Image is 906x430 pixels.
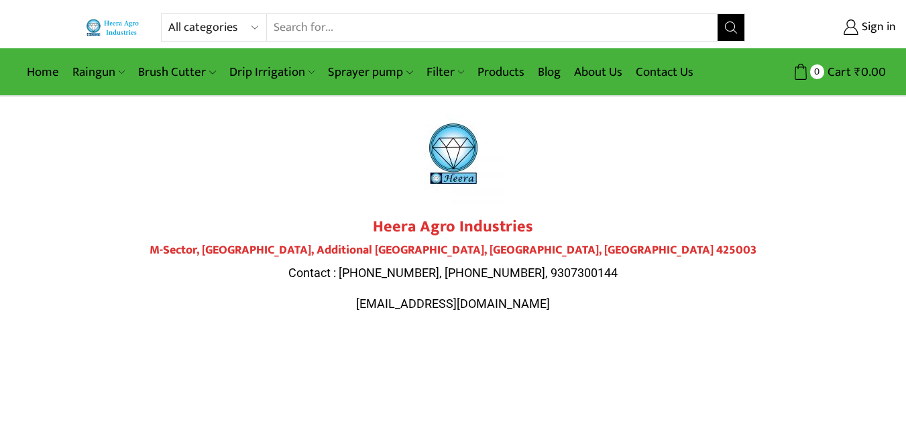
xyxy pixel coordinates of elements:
button: Search button [718,14,744,41]
span: [EMAIL_ADDRESS][DOMAIN_NAME] [356,297,550,311]
a: Products [471,56,531,88]
h4: M-Sector, [GEOGRAPHIC_DATA], Additional [GEOGRAPHIC_DATA], [GEOGRAPHIC_DATA], [GEOGRAPHIC_DATA] 4... [78,244,829,258]
a: Sign in [765,15,896,40]
a: Sprayer pump [321,56,419,88]
span: Contact : [PHONE_NUMBER], [PHONE_NUMBER], 9307300144 [288,266,618,280]
a: Raingun [66,56,131,88]
span: ₹ [854,62,861,83]
bdi: 0.00 [854,62,886,83]
a: 0 Cart ₹0.00 [758,60,886,85]
a: About Us [567,56,629,88]
a: Blog [531,56,567,88]
a: Drip Irrigation [223,56,321,88]
a: Home [20,56,66,88]
input: Search for... [267,14,717,41]
span: 0 [810,64,824,78]
a: Brush Cutter [131,56,222,88]
span: Sign in [858,19,896,36]
a: Filter [420,56,471,88]
img: heera-logo-1000 [403,103,504,204]
span: Cart [824,63,851,81]
strong: Heera Agro Industries [373,213,533,240]
a: Contact Us [629,56,700,88]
